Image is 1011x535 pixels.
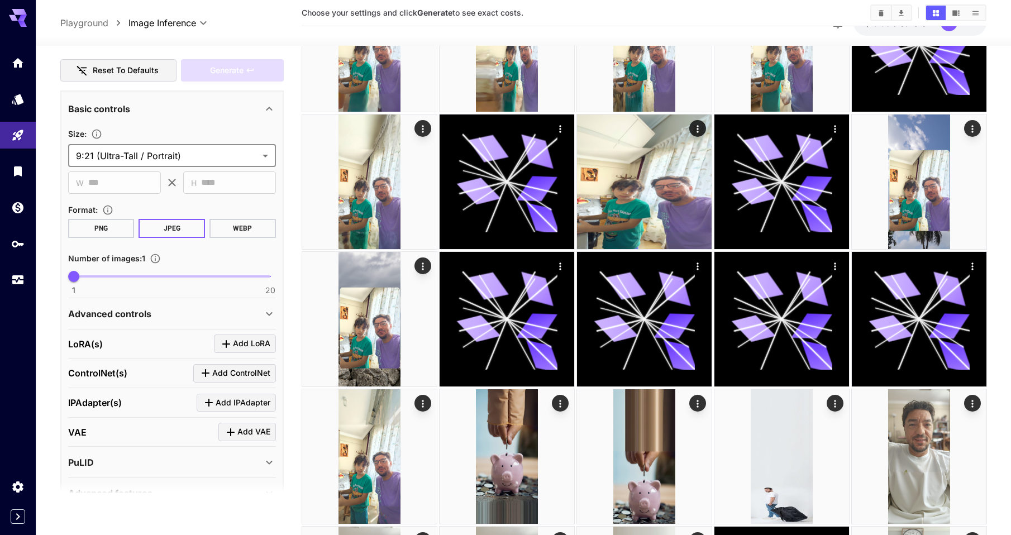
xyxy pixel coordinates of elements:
[440,389,574,524] img: 9k=
[865,18,893,28] span: $19.50
[60,16,128,30] nav: breadcrumb
[68,480,276,507] div: Advanced features
[11,56,25,70] div: Home
[76,149,258,163] span: 9:21 (Ultra-Tall / Portrait)
[60,59,177,82] button: Reset to defaults
[926,6,946,20] button: Show images in grid view
[414,257,431,274] div: Actions
[826,120,843,137] div: Actions
[689,257,705,274] div: Actions
[964,257,980,274] div: Actions
[237,425,270,439] span: Add VAE
[68,102,130,116] p: Basic controls
[414,120,431,137] div: Actions
[870,4,912,21] div: Clear ImagesDownload All
[139,219,205,238] button: JPEG
[68,254,145,263] span: Number of images : 1
[60,16,108,30] a: Playground
[925,4,986,21] div: Show images in grid viewShow images in video viewShow images in list view
[68,426,87,439] p: VAE
[964,120,980,137] div: Actions
[11,509,25,524] button: Expand sidebar
[87,128,107,140] button: Adjust the dimensions of the generated image by specifying its width and height in pixels, or sel...
[689,395,705,412] div: Actions
[946,6,966,20] button: Show images in video view
[826,257,843,274] div: Actions
[72,285,75,296] span: 1
[11,273,25,287] div: Usage
[551,120,568,137] div: Actions
[68,129,87,138] span: Size :
[68,456,94,469] p: PuLID
[826,395,843,412] div: Actions
[212,366,270,380] span: Add ControlNet
[209,219,276,238] button: WEBP
[852,389,986,524] img: 2Q==
[197,394,276,412] button: Click to add IPAdapter
[68,219,135,238] button: PNG
[76,176,84,189] span: W
[191,176,197,189] span: H
[98,204,118,216] button: Choose the file format for the output image.
[302,389,437,524] img: 9k=
[68,366,127,380] p: ControlNet(s)
[302,8,523,17] span: Choose your settings and click to see exact costs.
[417,8,452,17] b: Generate
[714,389,849,524] img: 2Q==
[265,285,275,296] span: 20
[966,6,985,20] button: Show images in list view
[551,395,568,412] div: Actions
[68,449,276,476] div: PuLID
[11,128,25,142] div: Playground
[68,307,151,321] p: Advanced controls
[852,114,986,249] img: 9k=
[68,396,122,409] p: IPAdapter(s)
[193,364,276,383] button: Click to add ControlNet
[551,257,568,274] div: Actions
[689,120,705,137] div: Actions
[68,337,103,351] p: LoRA(s)
[214,335,276,353] button: Click to add LoRA
[577,114,712,249] img: 2Q==
[216,396,270,410] span: Add IPAdapter
[128,16,196,30] span: Image Inference
[68,95,276,122] div: Basic controls
[68,205,98,214] span: Format :
[68,300,276,327] div: Advanced controls
[218,423,276,441] button: Click to add VAE
[891,6,911,20] button: Download All
[233,337,270,351] span: Add LoRA
[11,200,25,214] div: Wallet
[11,480,25,494] div: Settings
[414,395,431,412] div: Actions
[577,389,712,524] img: Z
[302,252,437,386] img: 9k=
[964,395,980,412] div: Actions
[871,6,891,20] button: Clear Images
[11,164,25,178] div: Library
[145,253,165,264] button: Specify how many images to generate in a single request. Each image generation will be charged se...
[302,114,437,249] img: 2Q==
[11,92,25,106] div: Models
[11,237,25,251] div: API Keys
[893,18,932,28] span: credits left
